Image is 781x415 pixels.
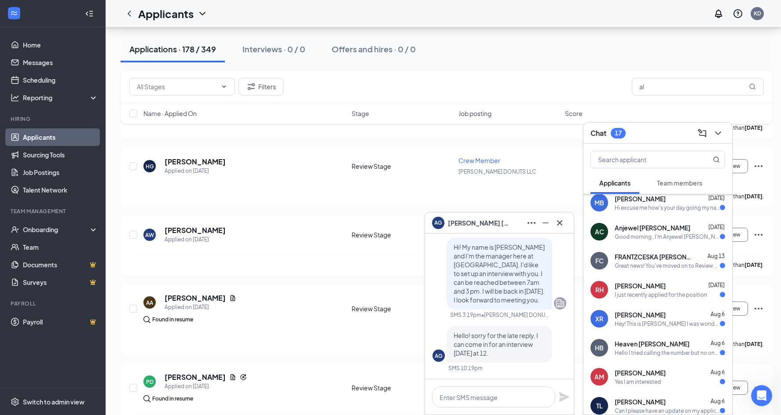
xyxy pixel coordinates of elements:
img: search.bf7aa3482b7795d4f01b.svg [143,316,150,323]
span: Stage [352,109,369,118]
div: TL [596,401,603,410]
span: [DATE] [708,195,725,201]
svg: ChevronDown [220,83,227,90]
button: Filter Filters [238,78,283,95]
span: Team members [657,179,702,187]
svg: Cross [554,218,565,228]
div: Hello I tried calling the number but no one answered [615,349,720,357]
div: Review Stage [352,383,453,392]
div: Onboarding [23,225,91,234]
div: AA [146,299,153,306]
div: Great news! You've moved on to Review Stage, the next stage of the application. We'll reach out s... [615,262,720,269]
span: Applicants [599,179,631,187]
svg: Notifications [713,8,724,19]
div: Applied on [DATE] [165,167,226,175]
h5: [PERSON_NAME] [165,157,226,167]
span: Messages [117,296,147,302]
span: Hello! sorry for the late reply, I can come in for an interview [DATE] at 12. [454,331,538,357]
svg: Filter [246,81,257,92]
div: Found in resume [152,394,193,403]
p: Hi [PERSON_NAME] 👋 [18,62,158,92]
h3: Chat [590,128,606,138]
img: Profile image for CJ [120,14,137,32]
div: AC [595,227,604,236]
span: [PERSON_NAME] [615,368,666,377]
svg: ChevronDown [713,128,723,138]
div: Switch to admin view [23,397,84,406]
a: Messages [23,54,98,71]
svg: UserCheck [11,225,19,234]
div: Offers and hires · 0 / 0 [332,44,416,55]
span: [PERSON_NAME] [615,397,666,406]
div: AW [145,231,154,239]
a: Talent Network [23,181,98,199]
b: [DATE] [744,341,763,347]
h5: [PERSON_NAME] [165,293,226,303]
span: [PERSON_NAME] [615,310,666,319]
div: Good morning , I'm Anjewel [PERSON_NAME] and was wondering if there were any updates on my applic... [615,233,720,240]
img: search.bf7aa3482b7795d4f01b.svg [143,395,150,402]
div: Review Stage [352,304,453,313]
svg: Ellipses [526,218,537,228]
span: Aug 6 [711,369,725,375]
div: Applied on [DATE] [165,303,236,312]
span: Aug 13 [708,253,725,259]
a: DocumentsCrown [23,256,98,273]
svg: WorkstreamLogo [10,9,18,18]
iframe: Intercom live chat [751,385,772,406]
span: Score [565,109,583,118]
svg: ComposeMessage [697,128,708,138]
span: Aug 6 [711,340,725,346]
div: KD [754,10,761,17]
h5: [PERSON_NAME] [165,226,226,235]
div: Hi excuse me how's your day going my name in [PERSON_NAME] I put an application for the job at Du... [615,204,720,211]
span: [DATE] [708,282,725,288]
img: logo [18,18,69,29]
span: Hi! My name is [PERSON_NAME] and I'm the manager here at [GEOGRAPHIC_DATA]. I'd like to set up an... [454,243,545,304]
div: SMS 3:19pm [450,311,481,319]
span: [PERSON_NAME] [PERSON_NAME] [448,218,510,228]
svg: Ellipses [753,229,764,240]
div: HG [146,163,154,170]
span: FRANTZCESKA [PERSON_NAME] [615,252,694,261]
input: All Stages [137,82,217,91]
input: Search in applications [632,78,764,95]
button: Ellipses [524,216,539,230]
span: [DATE] [708,224,725,230]
div: FC [595,256,604,265]
svg: Ellipses [753,161,764,171]
button: Minimize [539,216,553,230]
div: I just recently applied for the position [615,291,707,299]
a: PayrollCrown [23,313,98,331]
div: Interviews · 0 / 0 [242,44,305,55]
a: Team [23,238,98,256]
span: Home [34,296,54,302]
div: Hiring [11,115,96,123]
span: [PERSON_NAME] [615,281,666,290]
svg: Analysis [11,93,19,102]
span: Job posting [458,109,491,118]
svg: Document [229,295,236,302]
svg: Collapse [85,9,94,18]
div: MB [594,198,604,207]
p: How can we help? [18,92,158,107]
div: 17 [615,129,622,137]
input: Search applicant [591,151,695,168]
svg: Settings [11,397,19,406]
span: Aug 6 [711,398,725,404]
svg: ChevronLeft [124,8,135,19]
div: Found in resume [152,315,193,324]
div: Can I please have an update on my application? [615,407,720,415]
div: Applications · 178 / 349 [129,44,216,55]
div: HB [595,343,604,352]
div: Yes I am interested [615,378,661,386]
svg: Plane [559,392,569,402]
a: SurveysCrown [23,273,98,291]
div: SMS 10:19pm [448,364,483,372]
span: Name · Applied On [143,109,197,118]
span: [PERSON_NAME] [615,194,666,203]
div: Send us a messageWe typically reply in under a minute [9,118,167,152]
div: Review Stage [352,162,453,171]
svg: Minimize [540,218,551,228]
div: AG [435,352,443,360]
